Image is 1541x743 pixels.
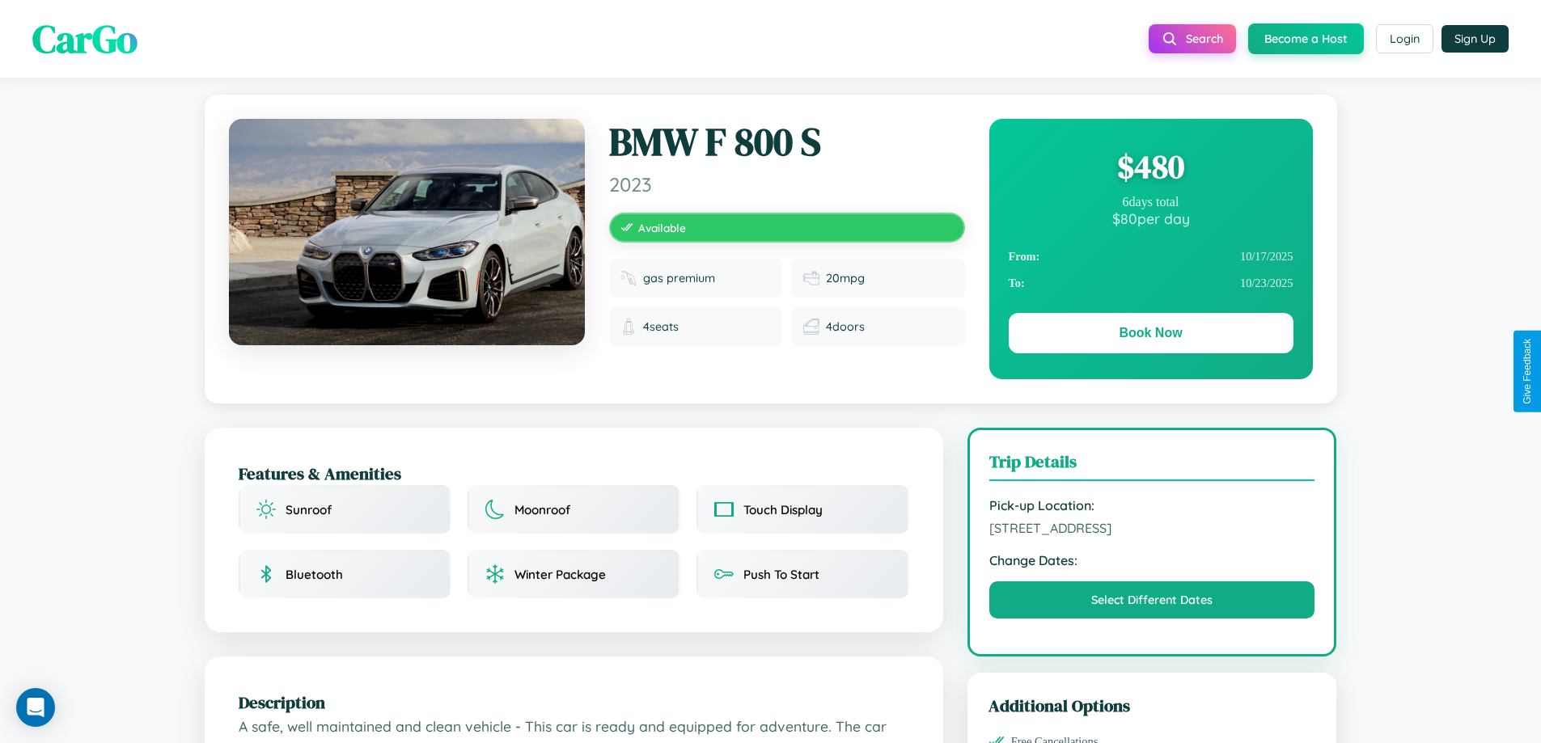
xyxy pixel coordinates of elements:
span: Search [1186,32,1223,46]
strong: Pick-up Location: [989,497,1315,513]
span: Moonroof [514,502,570,517]
span: Winter Package [514,567,606,582]
div: $ 80 per day [1009,209,1293,227]
button: Login [1376,24,1433,53]
h2: Description [239,690,909,714]
strong: To: [1009,277,1025,290]
strong: Change Dates: [989,552,1315,568]
button: Sign Up [1442,25,1509,53]
h3: Trip Details [989,450,1315,481]
span: Touch Display [743,502,823,517]
div: Give Feedback [1522,339,1533,404]
div: $ 480 [1009,145,1293,188]
span: Bluetooth [286,567,343,582]
img: Fuel efficiency [803,270,819,286]
strong: From: [1009,250,1040,264]
span: CarGo [32,12,138,65]
span: 4 seats [643,319,679,334]
div: 10 / 23 / 2025 [1009,270,1293,297]
span: 20 mpg [826,271,865,285]
div: 6 days total [1009,195,1293,209]
button: Become a Host [1248,23,1364,54]
button: Select Different Dates [989,581,1315,618]
button: Book Now [1009,313,1293,353]
div: 10 / 17 / 2025 [1009,243,1293,270]
img: Fuel type [620,270,637,286]
img: Seats [620,319,637,335]
h1: BMW F 800 S [609,119,965,166]
span: 4 doors [826,319,865,334]
h3: Additional Options [989,694,1316,717]
span: Push To Start [743,567,819,582]
span: 2023 [609,172,965,196]
img: Doors [803,319,819,335]
div: Open Intercom Messenger [16,688,55,727]
img: BMW F 800 S 2023 [229,119,585,345]
span: gas premium [643,271,715,285]
span: Available [638,221,686,234]
h2: Features & Amenities [239,462,909,485]
span: Sunroof [286,502,332,517]
span: [STREET_ADDRESS] [989,520,1315,536]
button: Search [1149,24,1236,53]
